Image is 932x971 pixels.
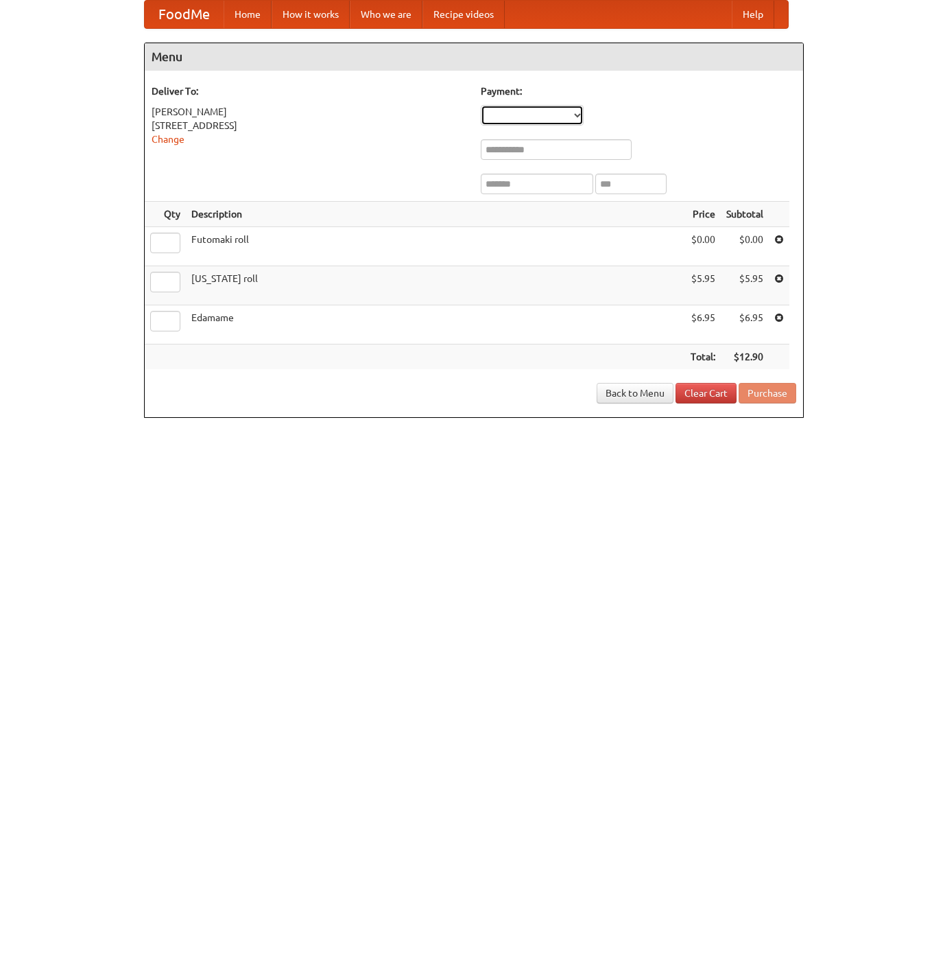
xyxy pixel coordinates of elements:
button: Purchase [739,383,796,403]
a: Home [224,1,272,28]
td: $5.95 [721,266,769,305]
td: Edamame [186,305,685,344]
td: $6.95 [721,305,769,344]
a: How it works [272,1,350,28]
a: FoodMe [145,1,224,28]
a: Who we are [350,1,422,28]
a: Recipe videos [422,1,505,28]
a: Back to Menu [597,383,673,403]
td: Futomaki roll [186,227,685,266]
th: $12.90 [721,344,769,370]
th: Total: [685,344,721,370]
th: Qty [145,202,186,227]
td: $5.95 [685,266,721,305]
h5: Deliver To: [152,84,467,98]
td: [US_STATE] roll [186,266,685,305]
a: Clear Cart [676,383,737,403]
td: $6.95 [685,305,721,344]
td: $0.00 [685,227,721,266]
th: Subtotal [721,202,769,227]
h5: Payment: [481,84,796,98]
a: Help [732,1,774,28]
th: Price [685,202,721,227]
a: Change [152,134,184,145]
h4: Menu [145,43,803,71]
td: $0.00 [721,227,769,266]
th: Description [186,202,685,227]
div: [STREET_ADDRESS] [152,119,467,132]
div: [PERSON_NAME] [152,105,467,119]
